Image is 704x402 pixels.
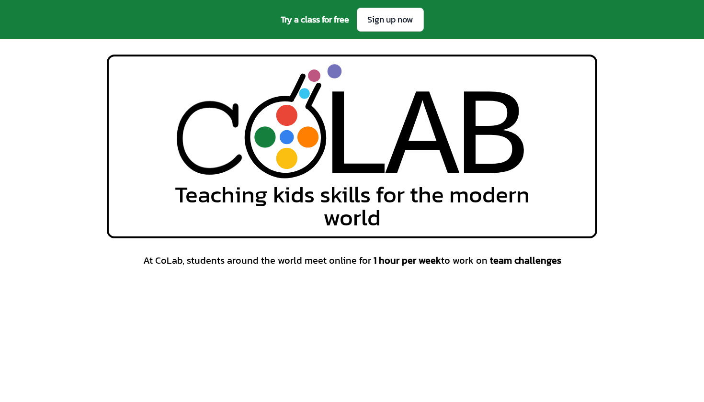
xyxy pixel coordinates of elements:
[386,66,460,214] div: A
[374,253,441,268] span: 1 hour per week
[143,183,561,229] span: Teaching kids skills for the modern world
[357,8,424,32] a: Sign up now
[318,66,392,214] div: L
[490,253,561,268] span: team challenges
[143,254,561,267] span: At CoLab, students around the world meet online for to work on
[454,66,529,214] div: B
[281,13,349,26] span: Try a class for free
